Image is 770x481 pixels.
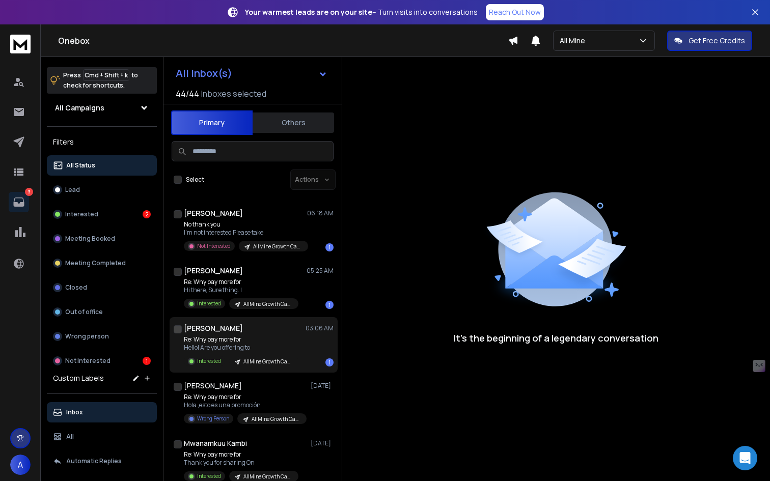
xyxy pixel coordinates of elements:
[65,235,115,243] p: Meeting Booked
[47,402,157,422] button: Inbox
[10,455,31,475] button: A
[197,472,221,480] p: Interested
[197,415,229,422] p: Wrong Person
[253,111,334,134] button: Others
[47,302,157,322] button: Out of office
[184,459,298,467] p: Thank you for sharing On
[65,357,111,365] p: Not Interested
[184,393,306,401] p: Re: Why pay more for
[667,31,752,51] button: Get Free Credits
[311,439,334,447] p: [DATE]
[55,103,104,113] h1: All Campaigns
[47,229,157,249] button: Meeting Booked
[184,229,306,237] p: I’m not interested Please take
[66,457,122,465] p: Automatic Replies
[307,209,334,217] p: 06:18 AM
[66,433,74,441] p: All
[65,332,109,341] p: Wrong person
[560,36,589,46] p: All Mine
[47,427,157,447] button: All
[184,438,247,448] h1: Mwanamkuu Kambi
[171,110,253,135] button: Primary
[184,450,298,459] p: Re: Why pay more for
[66,161,95,169] p: All Status
[176,88,199,100] span: 44 / 44
[47,135,157,149] h3: Filters
[186,176,204,184] label: Select
[454,331,658,345] p: It’s the beginning of a legendary conversation
[689,36,745,46] p: Get Free Credits
[47,253,157,273] button: Meeting Completed
[245,7,372,17] strong: Your warmest leads are on your site
[25,188,33,196] p: 3
[197,300,221,307] p: Interested
[201,88,266,100] h3: Inboxes selected
[58,35,508,47] h1: Onebox
[733,446,757,470] div: Open Intercom Messenger
[47,351,157,371] button: Not Interested1
[47,180,157,200] button: Lead
[143,357,151,365] div: 1
[65,259,126,267] p: Meeting Completed
[486,4,544,20] a: Reach Out Now
[83,69,129,81] span: Cmd + Shift + k
[10,35,31,53] img: logo
[63,70,138,91] p: Press to check for shortcuts.
[184,323,243,333] h1: [PERSON_NAME]
[306,324,334,332] p: 03:06 AM
[325,301,334,309] div: 1
[184,335,298,344] p: Re: Why pay more for
[47,451,157,471] button: Automatic Replies
[184,278,298,286] p: Re: Why pay more for
[311,382,334,390] p: [DATE]
[9,192,29,212] a: 3
[53,373,104,383] h3: Custom Labels
[184,220,306,229] p: No thank you
[47,98,157,118] button: All Campaigns
[307,267,334,275] p: 05:25 AM
[66,408,83,416] p: Inbox
[47,277,157,298] button: Closed
[65,308,103,316] p: Out of office
[176,68,232,78] h1: All Inbox(s)
[65,284,87,292] p: Closed
[168,63,336,83] button: All Inbox(s)
[325,243,334,251] div: 1
[197,357,221,365] p: Interested
[184,401,306,409] p: Hola ,esto es una promoción
[65,210,98,218] p: Interested
[489,7,541,17] p: Reach Out Now
[243,358,292,365] p: AllMine Growth Campaign
[65,186,80,194] p: Lead
[47,155,157,176] button: All Status
[184,381,242,391] h1: [PERSON_NAME]
[197,242,231,250] p: Not Interested
[243,473,292,480] p: AllMine Growth Campaign
[184,344,298,352] p: Hello! Are you offering to
[184,266,243,276] h1: [PERSON_NAME]
[325,358,334,366] div: 1
[252,415,300,423] p: AllMine Growth Campaign
[184,286,298,294] p: Hi there, Sure thing. I
[47,204,157,224] button: Interested2
[47,326,157,347] button: Wrong person
[184,208,243,218] h1: [PERSON_NAME]
[253,243,302,250] p: AllMine Growth Campaign
[143,210,151,218] div: 2
[243,300,292,308] p: AllMine Growth Campaign
[245,7,478,17] p: – Turn visits into conversations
